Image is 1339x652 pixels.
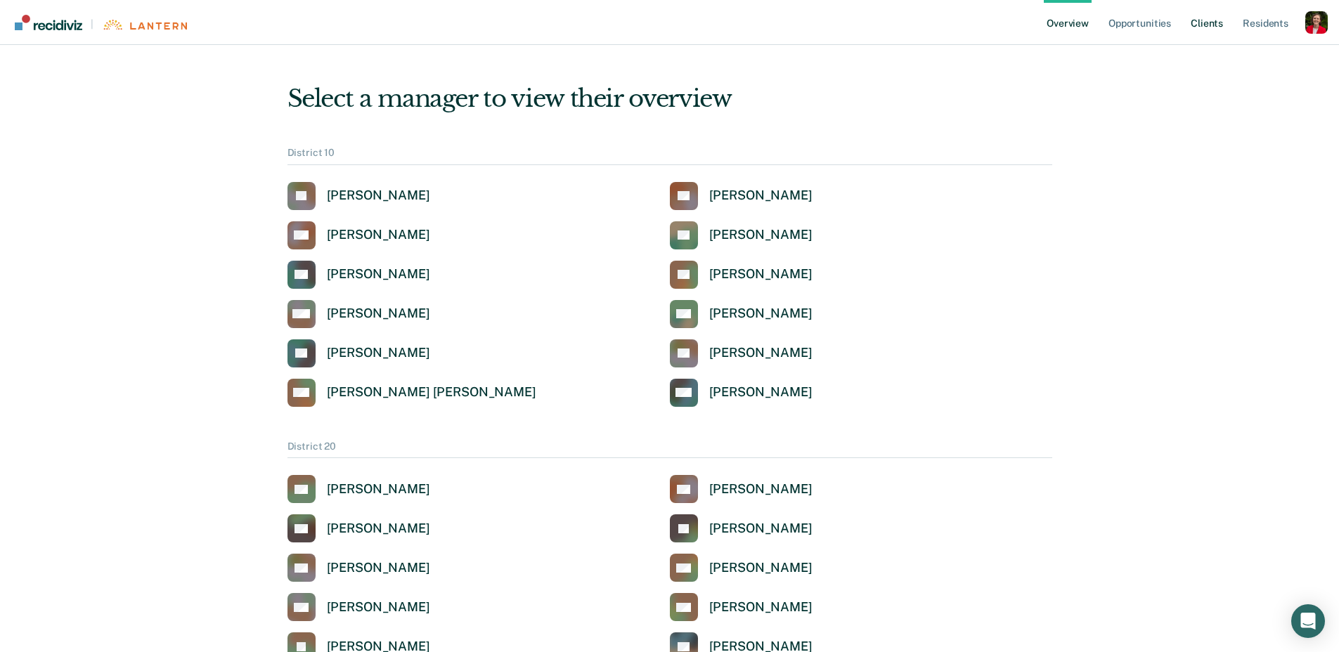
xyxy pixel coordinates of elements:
div: [PERSON_NAME] [327,560,430,576]
div: [PERSON_NAME] [709,188,813,204]
div: [PERSON_NAME] [709,599,813,615]
div: [PERSON_NAME] [327,521,430,537]
div: [PERSON_NAME] [327,266,430,282]
a: [PERSON_NAME] [287,593,430,621]
div: [PERSON_NAME] [327,306,430,322]
div: [PERSON_NAME] [709,266,813,282]
a: [PERSON_NAME] [670,339,813,367]
a: [PERSON_NAME] [670,475,813,503]
a: [PERSON_NAME] [670,554,813,582]
div: [PERSON_NAME] [709,227,813,243]
div: [PERSON_NAME] [327,481,430,497]
div: [PERSON_NAME] [327,345,430,361]
button: Profile dropdown button [1305,11,1328,34]
a: [PERSON_NAME] [670,379,813,407]
div: [PERSON_NAME] [327,599,430,615]
a: [PERSON_NAME] [670,300,813,328]
div: [PERSON_NAME] [327,227,430,243]
a: [PERSON_NAME] [670,261,813,289]
div: [PERSON_NAME] [PERSON_NAME] [327,384,536,400]
span: | [82,18,102,30]
img: Recidiviz [15,15,82,30]
a: [PERSON_NAME] [287,514,430,542]
div: District 10 [287,147,1052,165]
div: District 20 [287,441,1052,459]
div: Open Intercom Messenger [1291,604,1325,638]
div: Select a manager to view their overview [287,84,1052,113]
a: [PERSON_NAME] [PERSON_NAME] [287,379,536,407]
a: [PERSON_NAME] [670,221,813,249]
div: [PERSON_NAME] [709,384,813,400]
div: [PERSON_NAME] [709,306,813,322]
div: [PERSON_NAME] [709,521,813,537]
a: [PERSON_NAME] [287,182,430,210]
a: [PERSON_NAME] [287,300,430,328]
a: [PERSON_NAME] [670,182,813,210]
a: [PERSON_NAME] [287,221,430,249]
a: [PERSON_NAME] [287,554,430,582]
div: [PERSON_NAME] [709,481,813,497]
a: [PERSON_NAME] [287,475,430,503]
a: [PERSON_NAME] [287,261,430,289]
a: [PERSON_NAME] [670,514,813,542]
a: [PERSON_NAME] [670,593,813,621]
div: [PERSON_NAME] [709,560,813,576]
div: [PERSON_NAME] [709,345,813,361]
div: [PERSON_NAME] [327,188,430,204]
a: [PERSON_NAME] [287,339,430,367]
img: Lantern [102,20,187,30]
